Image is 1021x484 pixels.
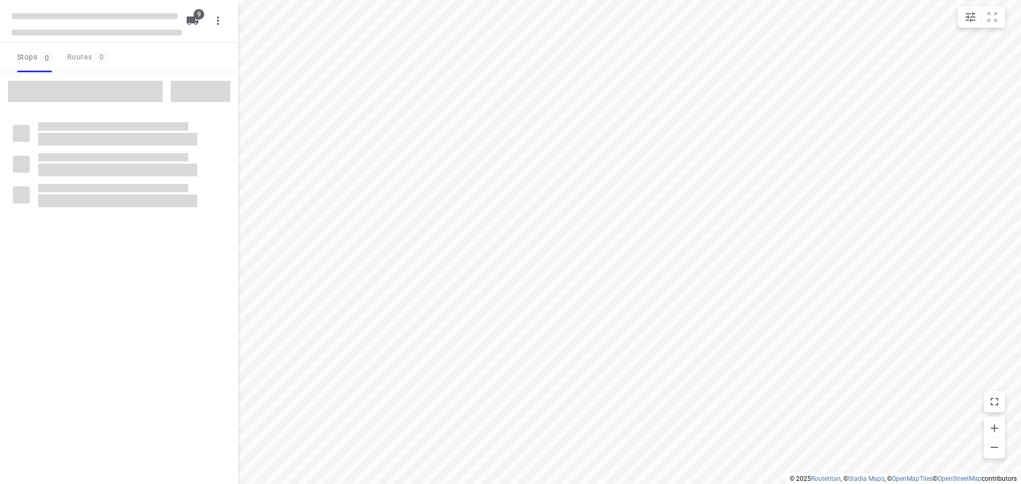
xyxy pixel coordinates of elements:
[790,475,1017,482] li: © 2025 , © , © © contributors
[892,475,933,482] a: OpenMapTiles
[960,6,981,28] button: Map settings
[848,475,884,482] a: Stadia Maps
[958,6,1005,28] div: small contained button group
[811,475,841,482] a: Routetitan
[938,475,982,482] a: OpenStreetMap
